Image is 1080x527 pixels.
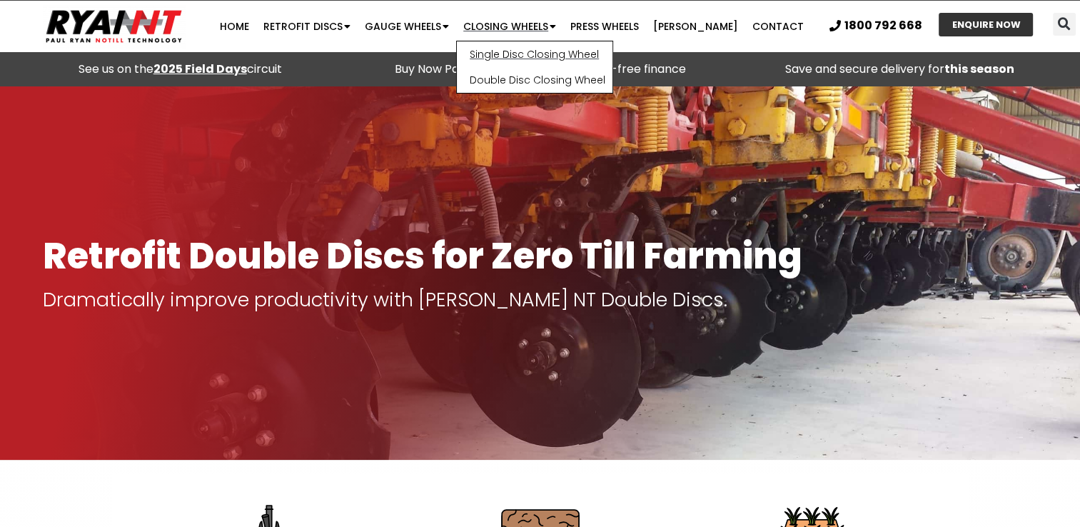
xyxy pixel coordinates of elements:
a: Double Disc Closing Wheel [457,67,612,93]
p: Dramatically improve productivity with [PERSON_NAME] NT Double Discs. [43,290,1037,310]
ul: Closing Wheels [456,41,613,94]
a: 1800 792 668 [829,20,922,31]
span: 1800 792 668 [844,20,922,31]
img: Ryan NT logo [43,4,186,49]
h1: Retrofit Double Discs for Zero Till Farming [43,236,1037,276]
a: Contact [745,12,811,41]
a: 2025 Field Days [153,61,247,77]
a: Press Wheels [563,12,646,41]
a: Retrofit Discs [256,12,358,41]
div: Search [1053,13,1076,36]
nav: Menu [209,12,814,41]
a: Single Disc Closing Wheel [457,41,612,67]
p: Save and secure delivery for [727,59,1073,79]
a: Gauge Wheels [358,12,456,41]
a: ENQUIRE NOW [939,13,1033,36]
a: [PERSON_NAME] [646,12,745,41]
p: Buy Now Pay Later – 6 months interest-free finance [367,59,712,79]
a: Home [213,12,256,41]
div: See us on the circuit [7,59,353,79]
a: Closing Wheels [456,12,563,41]
span: ENQUIRE NOW [952,20,1020,29]
strong: this season [944,61,1014,77]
